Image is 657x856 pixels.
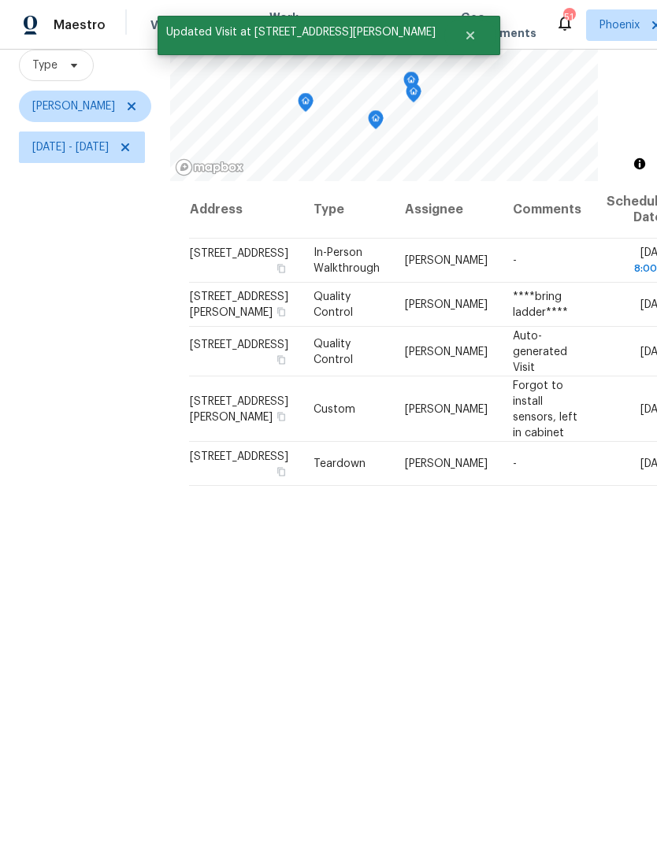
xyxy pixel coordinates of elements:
[461,9,536,41] span: Geo Assignments
[392,181,500,239] th: Assignee
[190,451,288,462] span: [STREET_ADDRESS]
[32,57,58,73] span: Type
[158,16,444,49] span: Updated Visit at [STREET_ADDRESS][PERSON_NAME]
[274,409,288,423] button: Copy Address
[274,261,288,276] button: Copy Address
[405,458,488,469] span: [PERSON_NAME]
[513,330,567,372] span: Auto-generated Visit
[314,403,355,414] span: Custom
[444,20,496,51] button: Close
[500,181,594,239] th: Comments
[314,338,353,365] span: Quality Control
[150,17,183,33] span: Visits
[175,158,244,176] a: Mapbox homepage
[513,380,577,438] span: Forgot to install sensors, left in cabinet
[513,458,517,469] span: -
[32,98,115,114] span: [PERSON_NAME]
[405,255,488,266] span: [PERSON_NAME]
[274,465,288,479] button: Copy Address
[314,458,366,469] span: Teardown
[301,181,392,239] th: Type
[368,110,384,135] div: Map marker
[190,248,288,259] span: [STREET_ADDRESS]
[405,299,488,310] span: [PERSON_NAME]
[298,93,314,117] div: Map marker
[406,83,421,108] div: Map marker
[635,155,644,172] span: Toggle attribution
[314,291,353,318] span: Quality Control
[54,17,106,33] span: Maestro
[190,291,288,318] span: [STREET_ADDRESS][PERSON_NAME]
[274,352,288,366] button: Copy Address
[314,247,380,274] span: In-Person Walkthrough
[403,72,419,96] div: Map marker
[274,305,288,319] button: Copy Address
[630,154,649,173] button: Toggle attribution
[269,9,310,41] span: Work Orders
[599,17,640,33] span: Phoenix
[190,339,288,350] span: [STREET_ADDRESS]
[405,403,488,414] span: [PERSON_NAME]
[513,255,517,266] span: -
[190,395,288,422] span: [STREET_ADDRESS][PERSON_NAME]
[32,139,109,155] span: [DATE] - [DATE]
[563,9,574,25] div: 51
[189,181,301,239] th: Address
[405,346,488,357] span: [PERSON_NAME]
